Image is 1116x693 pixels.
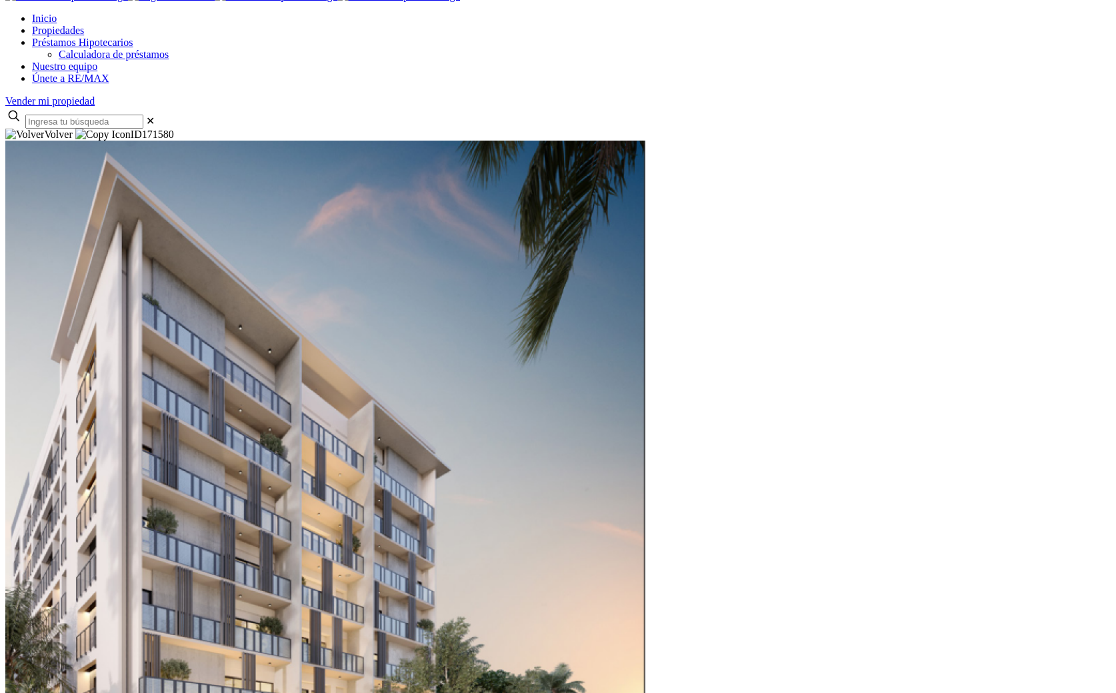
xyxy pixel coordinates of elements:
[5,13,1111,85] nav: Main menu
[32,13,57,24] a: Inicio
[59,49,169,60] a: Calculadora de préstamos
[32,73,109,84] a: Únete a RE/MAX
[75,129,131,141] img: Copy Icon
[5,95,95,107] a: Vender mi propiedad
[553,1,585,12] span: Correo
[32,25,84,36] a: Propiedades
[5,129,73,140] span: Volver
[32,61,97,72] a: Nuestro equipo
[32,37,133,48] a: Préstamos Hipotecarios
[146,115,155,127] span: ✕
[25,115,143,129] input: Ingresa tu búsqueda
[5,129,44,141] img: Volver
[75,129,174,140] span: ID
[5,107,23,125] svg: search icon
[142,129,174,140] span: 171580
